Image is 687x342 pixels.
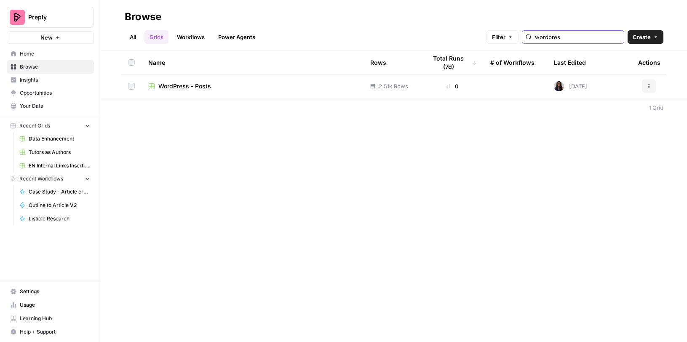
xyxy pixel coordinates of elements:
[7,285,94,298] a: Settings
[40,33,53,42] span: New
[20,315,90,322] span: Learning Hub
[20,328,90,336] span: Help + Support
[20,102,90,110] span: Your Data
[20,63,90,71] span: Browse
[148,82,357,90] a: WordPress - Posts
[7,119,94,132] button: Recent Grids
[20,89,90,97] span: Opportunities
[29,188,90,196] span: Case Study - Article creation
[125,30,141,44] a: All
[16,132,94,146] a: Data Enhancement
[370,51,386,74] div: Rows
[29,135,90,143] span: Data Enhancement
[638,51,660,74] div: Actions
[16,159,94,172] a: EN Internal Links Insertion
[535,33,620,41] input: Search
[20,76,90,84] span: Insights
[213,30,260,44] a: Power Agents
[649,103,663,112] div: 1 Grid
[7,60,94,74] a: Browse
[487,30,519,44] button: Filter
[29,215,90,223] span: Listicle Research
[7,31,94,44] button: New
[29,162,90,170] span: EN Internal Links Insertion
[16,185,94,199] a: Case Study - Article creation
[16,212,94,225] a: Listicle Research
[554,51,586,74] div: Last Edited
[20,288,90,295] span: Settings
[28,13,79,21] span: Preply
[7,7,94,28] button: Workspace: Preply
[19,122,50,130] span: Recent Grids
[20,301,90,309] span: Usage
[554,81,587,91] div: [DATE]
[7,312,94,325] a: Learning Hub
[633,33,651,41] span: Create
[554,81,564,91] img: rox323kbkgutb4wcij4krxobkpon
[158,82,211,90] span: WordPress - Posts
[492,33,505,41] span: Filter
[628,30,663,44] button: Create
[7,73,94,87] a: Insights
[148,51,357,74] div: Name
[29,201,90,209] span: Outline to Article V2
[172,30,210,44] a: Workflows
[7,172,94,185] button: Recent Workflows
[7,298,94,312] a: Usage
[7,325,94,339] button: Help + Support
[10,10,25,25] img: Preply Logo
[125,10,161,24] div: Browse
[427,51,477,74] div: Total Runs (7d)
[29,148,90,156] span: Tutors as Authors
[7,86,94,100] a: Opportunities
[144,30,168,44] a: Grids
[379,82,408,90] span: 2.51k Rows
[16,199,94,212] a: Outline to Article V2
[20,50,90,58] span: Home
[19,175,63,183] span: Recent Workflows
[16,146,94,159] a: Tutors as Authors
[490,51,535,74] div: # of Workflows
[427,82,477,90] div: 0
[7,99,94,113] a: Your Data
[7,47,94,61] a: Home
